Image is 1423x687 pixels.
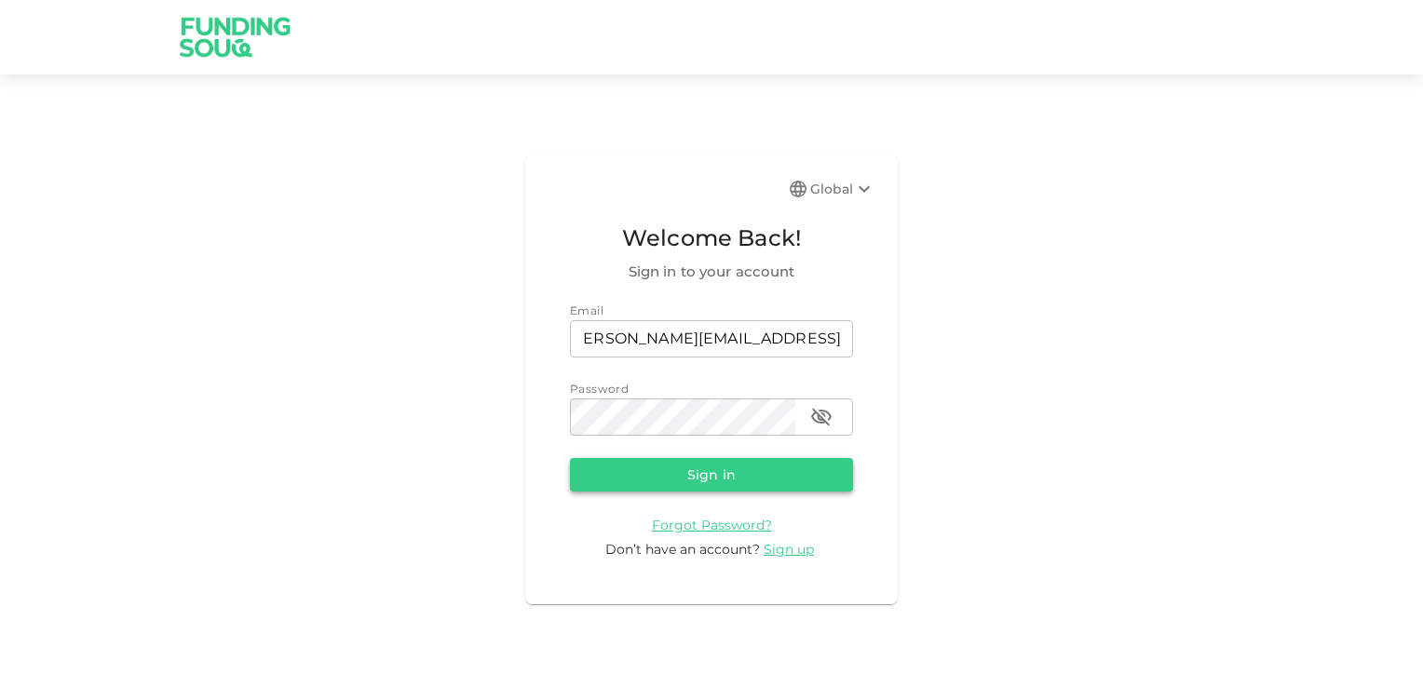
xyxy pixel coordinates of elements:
span: Email [570,303,603,317]
span: Forgot Password? [652,517,772,533]
span: Sign up [764,541,814,558]
button: Sign in [570,458,853,492]
span: Sign in to your account [570,261,853,283]
input: email [570,320,853,357]
a: Forgot Password? [652,516,772,533]
span: Password [570,382,629,396]
span: Welcome Back! [570,221,853,256]
div: Global [810,178,875,200]
input: password [570,398,795,436]
span: Don’t have an account? [605,541,760,558]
